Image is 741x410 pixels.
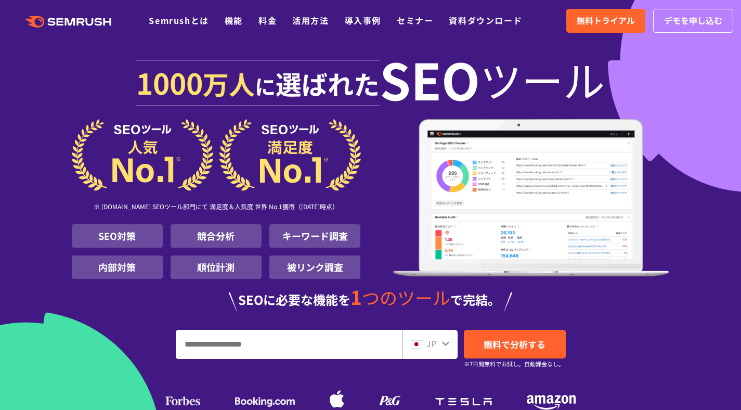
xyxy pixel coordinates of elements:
span: 1 [350,283,362,311]
span: で完結。 [450,290,500,309]
li: 内部対策 [72,255,163,279]
a: セミナー [397,14,433,27]
input: URL、キーワードを入力してください [176,330,401,358]
span: デモを申し込む [664,14,722,28]
div: ※ [DOMAIN_NAME] SEOツール部門にて 満足度＆人気度 世界 No.1獲得（[DATE]時点） [72,191,361,224]
a: デモを申し込む [653,9,733,33]
span: ツール [480,58,605,100]
span: 選ばれた [276,65,380,102]
span: 無料トライアル [577,14,635,28]
span: 無料で分析する [484,338,545,351]
li: 順位計測 [171,255,262,279]
a: 無料トライアル [566,9,645,33]
a: 活用方法 [292,14,329,27]
li: 被リンク調査 [269,255,360,279]
span: SEO [380,58,480,100]
a: 資料ダウンロード [449,14,522,27]
a: 機能 [225,14,243,27]
small: ※7日間無料でお試し。自動課金なし。 [464,359,564,369]
li: キーワード調査 [269,224,360,248]
a: 無料で分析する [464,330,566,358]
li: SEO対策 [72,224,163,248]
a: 導入事例 [345,14,381,27]
span: JP [426,337,436,350]
span: に [255,71,276,101]
a: 料金 [258,14,277,27]
span: 万人 [203,65,255,102]
span: つのツール [362,285,450,310]
div: SEOに必要な機能を [72,287,670,311]
a: Semrushとは [149,14,209,27]
span: 1000 [136,61,203,103]
li: 競合分析 [171,224,262,248]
